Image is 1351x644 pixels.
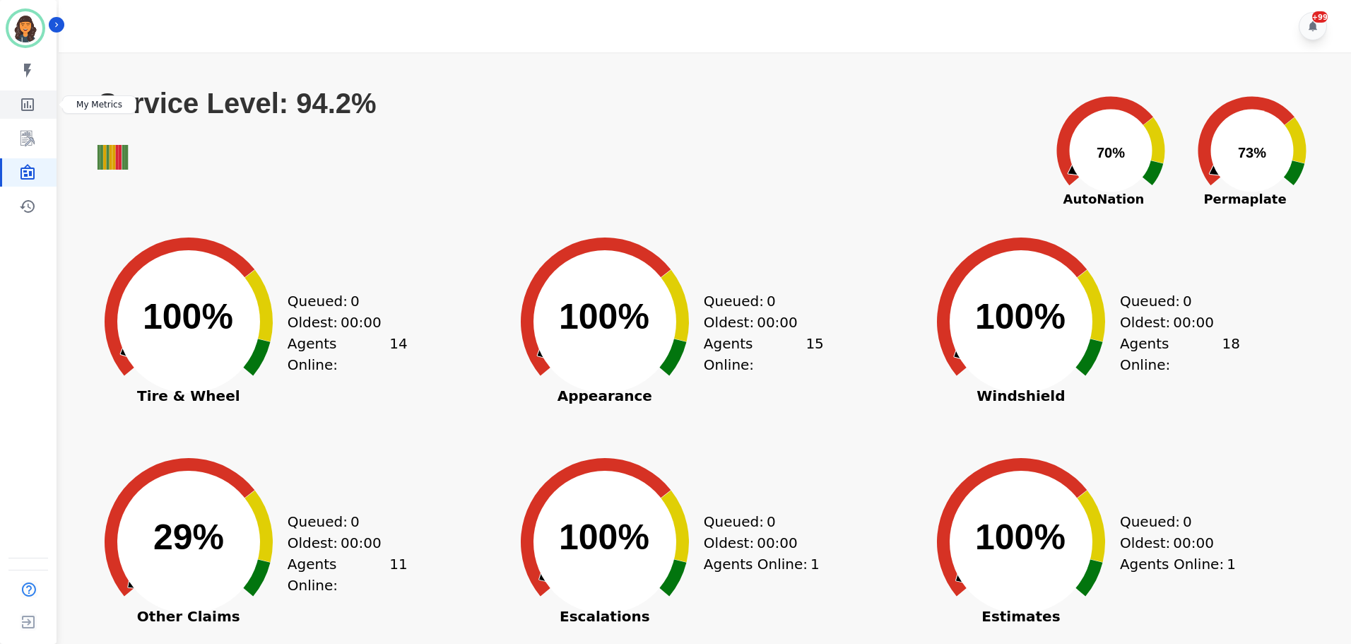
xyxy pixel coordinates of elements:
[1181,189,1309,209] span: Permaplate
[1097,145,1125,160] text: 70%
[757,312,798,333] span: 00:00
[810,554,820,575] span: 1
[350,511,360,532] span: 0
[153,517,224,557] text: 29%
[1183,291,1192,312] span: 0
[97,87,1037,193] svg: Service Level: 94.2%
[1173,532,1214,554] span: 00:00
[704,511,810,532] div: Queued:
[389,554,407,596] span: 11
[341,532,382,554] span: 00:00
[1227,554,1236,575] span: 1
[499,609,711,623] span: Escalations
[288,291,394,312] div: Queued:
[83,389,295,403] span: Tire & Wheel
[1120,511,1226,532] div: Queued:
[389,333,407,375] span: 14
[288,554,408,596] div: Agents Online:
[1120,312,1226,333] div: Oldest:
[704,532,810,554] div: Oldest:
[1120,291,1226,312] div: Queued:
[704,291,810,312] div: Queued:
[915,389,1127,403] span: Windshield
[1312,11,1328,23] div: +99
[559,297,649,336] text: 100%
[288,312,394,333] div: Oldest:
[288,511,394,532] div: Queued:
[1040,189,1167,209] span: AutoNation
[1120,333,1240,375] div: Agents Online:
[341,312,382,333] span: 00:00
[83,609,295,623] span: Other Claims
[915,609,1127,623] span: Estimates
[499,389,711,403] span: Appearance
[767,291,776,312] span: 0
[704,333,824,375] div: Agents Online:
[143,297,233,336] text: 100%
[288,333,408,375] div: Agents Online:
[704,312,810,333] div: Oldest:
[1222,333,1239,375] span: 18
[1238,145,1266,160] text: 73%
[8,11,42,45] img: Bordered avatar
[1120,554,1240,575] div: Agents Online:
[559,517,649,557] text: 100%
[98,88,377,119] text: Service Level: 94.2%
[1183,511,1192,532] span: 0
[757,532,798,554] span: 00:00
[288,532,394,554] div: Oldest:
[704,554,824,575] div: Agents Online:
[1120,532,1226,554] div: Oldest:
[350,291,360,312] span: 0
[806,333,823,375] span: 15
[767,511,776,532] span: 0
[975,517,1066,557] text: 100%
[1173,312,1214,333] span: 00:00
[975,297,1066,336] text: 100%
